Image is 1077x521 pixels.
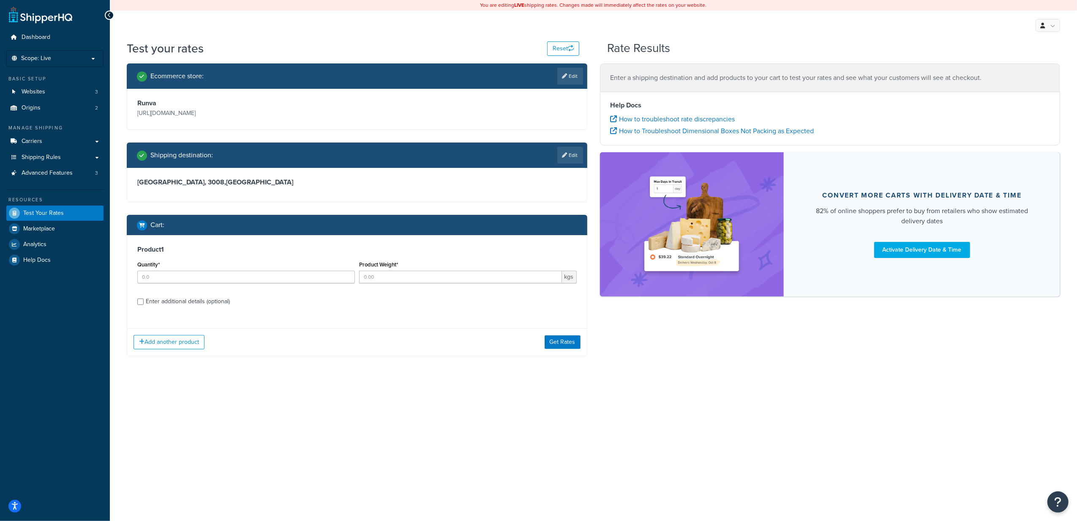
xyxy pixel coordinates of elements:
[1047,491,1069,513] button: Open Resource Center
[6,84,104,100] li: Websites
[134,335,204,349] button: Add another product
[6,150,104,165] a: Shipping Rules
[611,100,1050,110] h4: Help Docs
[23,225,55,233] span: Marketplace
[359,271,562,283] input: 0.00
[22,170,73,177] span: Advanced Features
[6,100,104,116] li: Origins
[874,242,970,258] a: Activate Delivery Date & Time
[545,335,581,349] button: Get Rates
[127,40,204,57] h1: Test your rates
[23,210,64,217] span: Test Your Rates
[6,196,104,203] div: Resources
[6,134,104,149] a: Carriers
[6,221,104,236] a: Marketplace
[137,99,355,107] h3: Runva
[137,261,160,268] label: Quantity*
[6,165,104,181] li: Advanced Features
[23,257,51,264] span: Help Docs
[6,84,104,100] a: Websites3
[823,191,1022,200] div: Convert more carts with delivery date & time
[137,299,144,305] input: Enter additional details (optional)
[547,41,579,56] button: Reset
[150,221,164,229] h2: Cart :
[557,147,583,164] a: Edit
[150,151,213,159] h2: Shipping destination :
[23,241,46,248] span: Analytics
[562,271,577,283] span: kgs
[611,114,735,124] a: How to troubleshoot rate discrepancies
[611,126,814,136] a: How to Troubleshoot Dimensional Boxes Not Packing as Expected
[22,88,45,96] span: Websites
[804,206,1040,226] div: 82% of online shoppers prefer to buy from retailers who show estimated delivery dates
[21,55,51,62] span: Scope: Live
[22,104,41,112] span: Origins
[6,75,104,82] div: Basic Setup
[359,261,398,268] label: Product Weight*
[137,245,577,254] h3: Product 1
[515,1,525,9] b: LIVE
[611,72,1050,84] p: Enter a shipping destination and add products to your cart to test your rates and see what your c...
[6,30,104,45] a: Dashboard
[6,237,104,252] a: Analytics
[6,252,104,268] a: Help Docs
[95,104,98,112] span: 2
[608,42,671,55] h2: Rate Results
[6,206,104,221] a: Test Your Rates
[150,72,204,80] h2: Ecommerce store :
[22,34,50,41] span: Dashboard
[639,165,744,284] img: feature-image-ddt-36eae7f7280da8017bfb280eaccd9c446f90b1fe08728e4019434db127062ab4.png
[137,178,577,186] h3: [GEOGRAPHIC_DATA], 3008 , [GEOGRAPHIC_DATA]
[137,271,355,283] input: 0.0
[95,88,98,96] span: 3
[146,296,230,307] div: Enter additional details (optional)
[22,154,61,161] span: Shipping Rules
[6,100,104,116] a: Origins2
[6,124,104,132] div: Manage Shipping
[137,107,355,119] p: [URL][DOMAIN_NAME]
[22,138,42,145] span: Carriers
[6,165,104,181] a: Advanced Features3
[95,170,98,177] span: 3
[557,68,583,85] a: Edit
